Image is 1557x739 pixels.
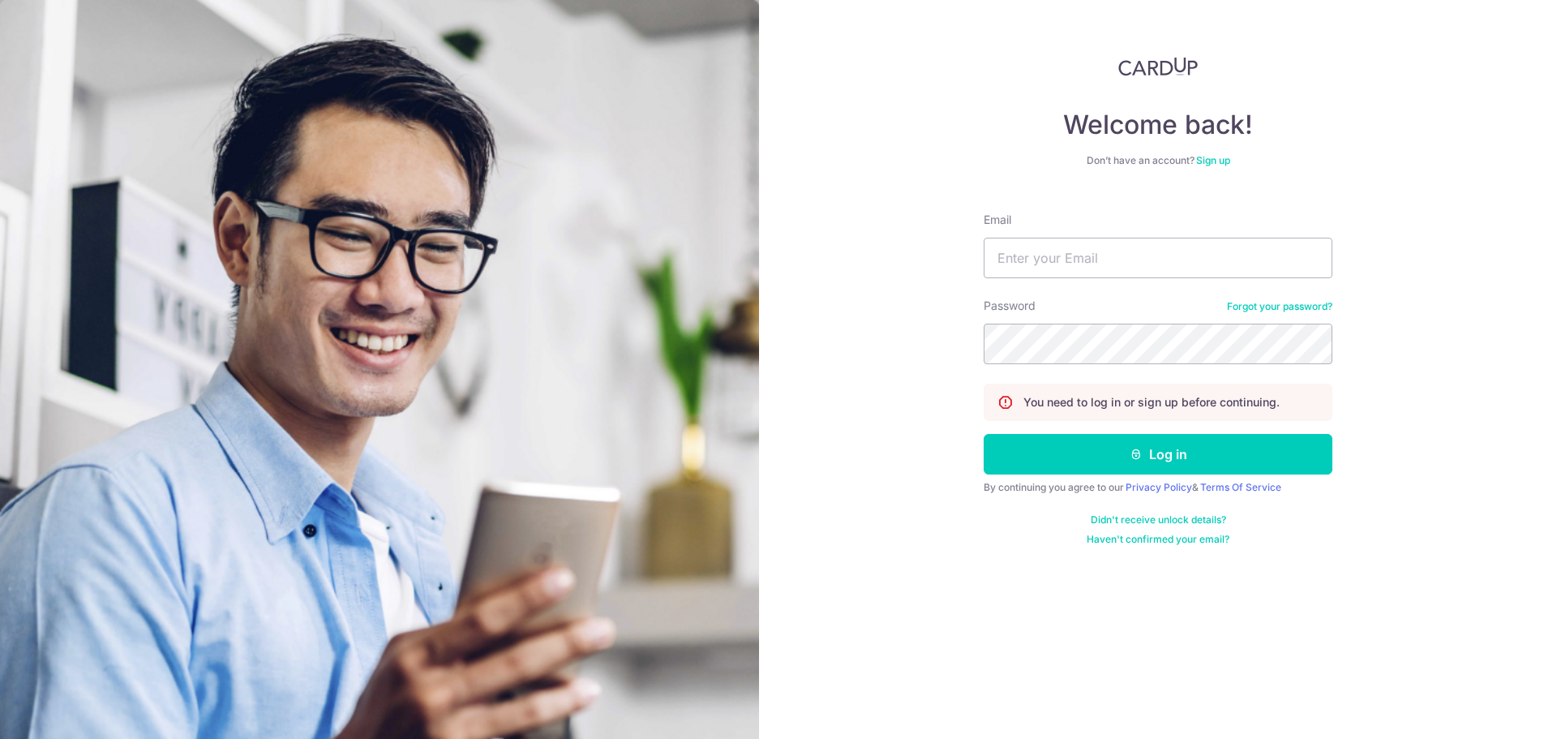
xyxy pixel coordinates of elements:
h4: Welcome back! [984,109,1332,141]
button: Log in [984,434,1332,475]
p: You need to log in or sign up before continuing. [1023,394,1280,410]
label: Email [984,212,1011,228]
a: Privacy Policy [1126,481,1192,493]
a: Haven't confirmed your email? [1087,533,1229,546]
img: CardUp Logo [1118,57,1198,76]
a: Sign up [1196,154,1230,166]
label: Password [984,298,1036,314]
a: Didn't receive unlock details? [1091,513,1226,526]
div: Don’t have an account? [984,154,1332,167]
a: Forgot your password? [1227,300,1332,313]
a: Terms Of Service [1200,481,1281,493]
input: Enter your Email [984,238,1332,278]
div: By continuing you agree to our & [984,481,1332,494]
